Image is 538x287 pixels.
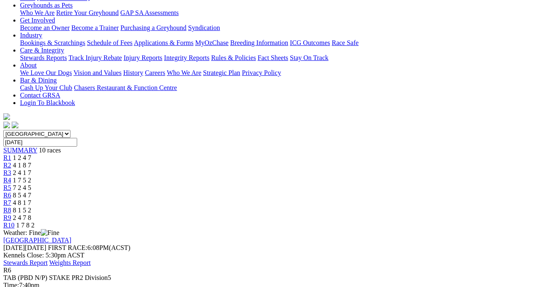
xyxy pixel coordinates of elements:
[3,147,37,154] a: SUMMARY
[13,169,31,176] span: 2 4 1 7
[68,54,122,61] a: Track Injury Rebate
[3,252,535,259] div: Kennels Close: 5:30pm ACST
[20,54,67,61] a: Stewards Reports
[20,17,55,24] a: Get Involved
[13,177,31,184] span: 1 7 5 2
[20,77,57,84] a: Bar & Dining
[20,54,535,62] div: Care & Integrity
[258,54,288,61] a: Fact Sheets
[3,154,11,161] a: R1
[3,113,10,120] img: logo-grsa-white.png
[3,184,11,191] a: R5
[188,24,220,31] a: Syndication
[13,214,31,221] span: 2 4 7 8
[13,154,31,161] span: 1 2 4 7
[20,62,37,69] a: About
[3,199,11,206] a: R7
[123,54,162,61] a: Injury Reports
[13,184,31,191] span: 7 2 4 5
[13,192,31,199] span: 8 5 4 7
[167,69,201,76] a: Who We Are
[20,84,535,92] div: Bar & Dining
[121,9,179,16] a: GAP SA Assessments
[3,267,11,274] span: R6
[20,24,70,31] a: Become an Owner
[87,39,132,46] a: Schedule of Fees
[20,9,55,16] a: Who We Are
[134,39,194,46] a: Applications & Forms
[20,47,64,54] a: Care & Integrity
[123,69,143,76] a: History
[3,229,59,236] span: Weather: Fine
[3,237,71,244] a: [GEOGRAPHIC_DATA]
[12,122,18,128] img: twitter.svg
[3,222,15,229] a: R10
[39,147,61,154] span: 10 races
[230,39,288,46] a: Breeding Information
[3,274,535,282] div: TAB (PBD N/P) STAKE PR2 Division5
[71,24,119,31] a: Become a Trainer
[41,229,59,237] img: Fine
[20,92,60,99] a: Contact GRSA
[332,39,358,46] a: Race Safe
[48,244,131,251] span: 6:08PM(ACST)
[211,54,256,61] a: Rules & Policies
[3,162,11,169] a: R2
[20,69,72,76] a: We Love Our Dogs
[20,99,75,106] a: Login To Blackbook
[20,39,85,46] a: Bookings & Scratchings
[3,244,25,251] span: [DATE]
[20,39,535,47] div: Industry
[195,39,229,46] a: MyOzChase
[20,2,73,9] a: Greyhounds as Pets
[145,69,165,76] a: Careers
[13,199,31,206] span: 4 8 1 7
[3,207,11,214] a: R8
[48,244,87,251] span: FIRST RACE:
[13,162,31,169] span: 4 1 8 7
[20,69,535,77] div: About
[290,39,330,46] a: ICG Outcomes
[74,84,177,91] a: Chasers Restaurant & Function Centre
[13,207,31,214] span: 8 1 5 2
[20,32,42,39] a: Industry
[3,259,48,266] a: Stewards Report
[3,138,77,147] input: Select date
[3,177,11,184] a: R4
[20,84,72,91] a: Cash Up Your Club
[73,69,121,76] a: Vision and Values
[49,259,91,266] a: Weights Report
[242,69,281,76] a: Privacy Policy
[56,9,119,16] a: Retire Your Greyhound
[290,54,328,61] a: Stay On Track
[16,222,35,229] span: 1 7 8 2
[3,169,11,176] a: R3
[3,214,11,221] a: R9
[3,244,46,251] span: [DATE]
[20,24,535,32] div: Get Involved
[164,54,209,61] a: Integrity Reports
[20,9,535,17] div: Greyhounds as Pets
[3,122,10,128] img: facebook.svg
[3,192,11,199] a: R6
[121,24,186,31] a: Purchasing a Greyhound
[203,69,240,76] a: Strategic Plan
